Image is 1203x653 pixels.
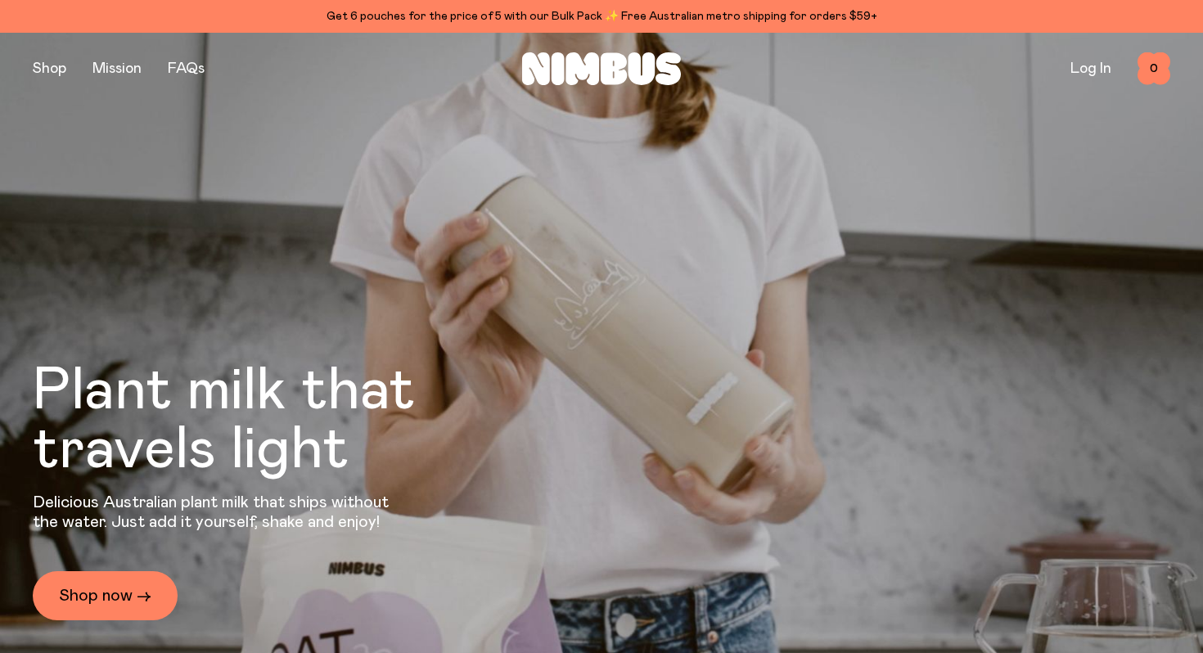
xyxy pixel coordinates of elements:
p: Delicious Australian plant milk that ships without the water. Just add it yourself, shake and enjoy! [33,493,399,532]
a: FAQs [168,61,205,76]
h1: Plant milk that travels light [33,362,504,480]
a: Shop now → [33,571,178,620]
a: Log In [1070,61,1111,76]
button: 0 [1138,52,1170,85]
a: Mission [92,61,142,76]
div: Get 6 pouches for the price of 5 with our Bulk Pack ✨ Free Australian metro shipping for orders $59+ [33,7,1170,26]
